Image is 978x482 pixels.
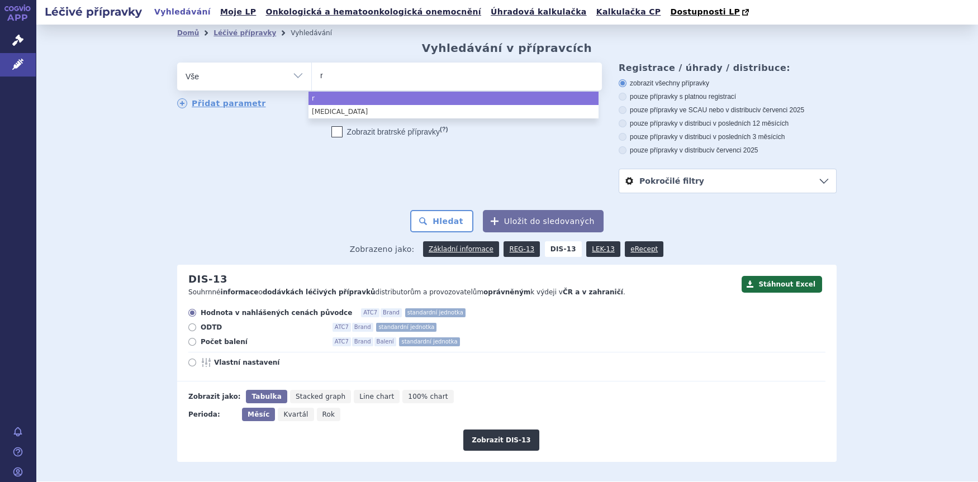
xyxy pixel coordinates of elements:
[251,393,281,400] span: Tabulka
[619,146,837,155] label: pouze přípravky v distribuci
[217,4,259,20] a: Moje LP
[670,7,740,16] span: Dostupnosti LP
[359,393,394,400] span: Line chart
[352,337,373,346] span: Brand
[322,411,335,418] span: Rok
[563,288,623,296] strong: ČR a v zahraničí
[619,169,836,193] a: Pokročilé filtry
[201,337,324,346] span: Počet balení
[331,126,448,137] label: Zobrazit bratrské přípravky
[262,4,485,20] a: Onkologická a hematoonkologická onemocnění
[742,276,822,293] button: Stáhnout Excel
[188,273,227,285] h2: DIS-13
[619,132,837,141] label: pouze přípravky v distribuci v posledních 3 měsících
[374,337,396,346] span: Balení
[361,308,379,317] span: ATC7
[201,308,352,317] span: Hodnota v nahlášených cenách původce
[619,63,837,73] h3: Registrace / úhrady / distribuce:
[291,25,346,41] li: Vyhledávání
[483,210,604,232] button: Uložit do sledovaných
[201,323,324,332] span: ODTD
[487,4,590,20] a: Úhradová kalkulačka
[619,79,837,88] label: zobrazit všechny přípravky
[188,408,236,421] div: Perioda:
[188,390,240,403] div: Zobrazit jako:
[625,241,663,257] a: eRecept
[296,393,345,400] span: Stacked graph
[177,98,266,108] a: Přidat parametr
[214,358,337,367] span: Vlastní nastavení
[177,29,199,37] a: Domů
[248,411,269,418] span: Měsíc
[440,126,448,133] abbr: (?)
[188,288,736,297] p: Souhrnné o distributorům a provozovatelům k výdeji v .
[422,41,592,55] h2: Vyhledávání v přípravcích
[308,105,599,118] li: [MEDICAL_DATA]
[333,337,351,346] span: ATC7
[619,119,837,128] label: pouze přípravky v distribuci v posledních 12 měsících
[619,92,837,101] label: pouze přípravky s platnou registrací
[757,106,804,114] span: v červenci 2025
[36,4,151,20] h2: Léčivé přípravky
[463,429,539,451] button: Zobrazit DIS-13
[593,4,664,20] a: Kalkulačka CP
[221,288,259,296] strong: informace
[667,4,754,20] a: Dostupnosti LP
[408,393,448,400] span: 100% chart
[504,241,540,257] a: REG-13
[283,411,308,418] span: Kvartál
[545,241,582,257] strong: DIS-13
[308,92,599,105] li: r
[405,308,466,317] span: standardní jednotka
[213,29,276,37] a: Léčivé přípravky
[619,106,837,114] label: pouze přípravky ve SCAU nebo v distribuci
[483,288,530,296] strong: oprávněným
[423,241,499,257] a: Základní informace
[376,323,436,332] span: standardní jednotka
[711,146,758,154] span: v červenci 2025
[263,288,376,296] strong: dodávkách léčivých přípravků
[333,323,351,332] span: ATC7
[352,323,373,332] span: Brand
[151,4,214,20] a: Vyhledávání
[586,241,620,257] a: LEK-13
[399,337,459,346] span: standardní jednotka
[350,241,415,257] span: Zobrazeno jako:
[410,210,473,232] button: Hledat
[381,308,402,317] span: Brand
